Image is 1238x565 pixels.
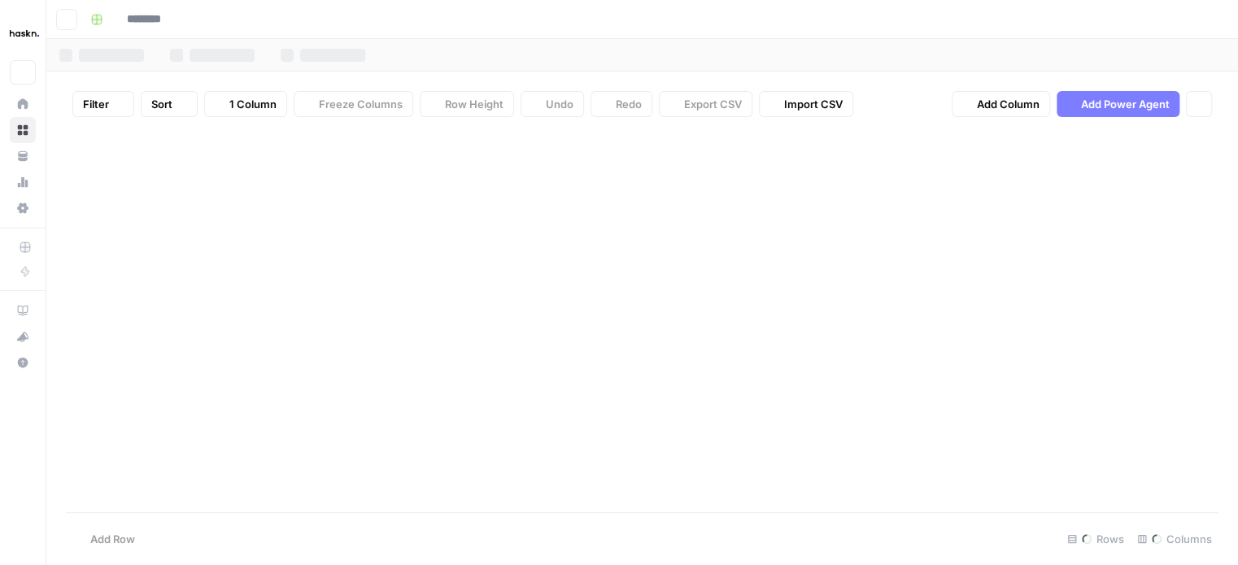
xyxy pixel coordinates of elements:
[10,324,36,350] button: What's new?
[684,96,742,112] span: Export CSV
[141,91,198,117] button: Sort
[151,96,172,112] span: Sort
[759,91,853,117] button: Import CSV
[10,143,36,169] a: Your Data
[1061,526,1131,552] div: Rows
[616,96,642,112] span: Redo
[784,96,843,112] span: Import CSV
[591,91,652,117] button: Redo
[420,91,514,117] button: Row Height
[977,96,1040,112] span: Add Column
[1081,96,1170,112] span: Add Power Agent
[11,324,35,349] div: What's new?
[10,195,36,221] a: Settings
[659,91,752,117] button: Export CSV
[72,91,134,117] button: Filter
[229,96,277,112] span: 1 Column
[10,169,36,195] a: Usage
[10,13,36,54] button: Workspace: Haskn
[521,91,584,117] button: Undo
[10,350,36,376] button: Help + Support
[90,531,135,547] span: Add Row
[294,91,413,117] button: Freeze Columns
[546,96,573,112] span: Undo
[10,298,36,324] a: AirOps Academy
[10,19,39,48] img: Haskn Logo
[66,526,145,552] button: Add Row
[10,117,36,143] a: Browse
[10,91,36,117] a: Home
[952,91,1050,117] button: Add Column
[319,96,403,112] span: Freeze Columns
[1057,91,1179,117] button: Add Power Agent
[445,96,503,112] span: Row Height
[204,91,287,117] button: 1 Column
[1131,526,1218,552] div: Columns
[83,96,109,112] span: Filter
